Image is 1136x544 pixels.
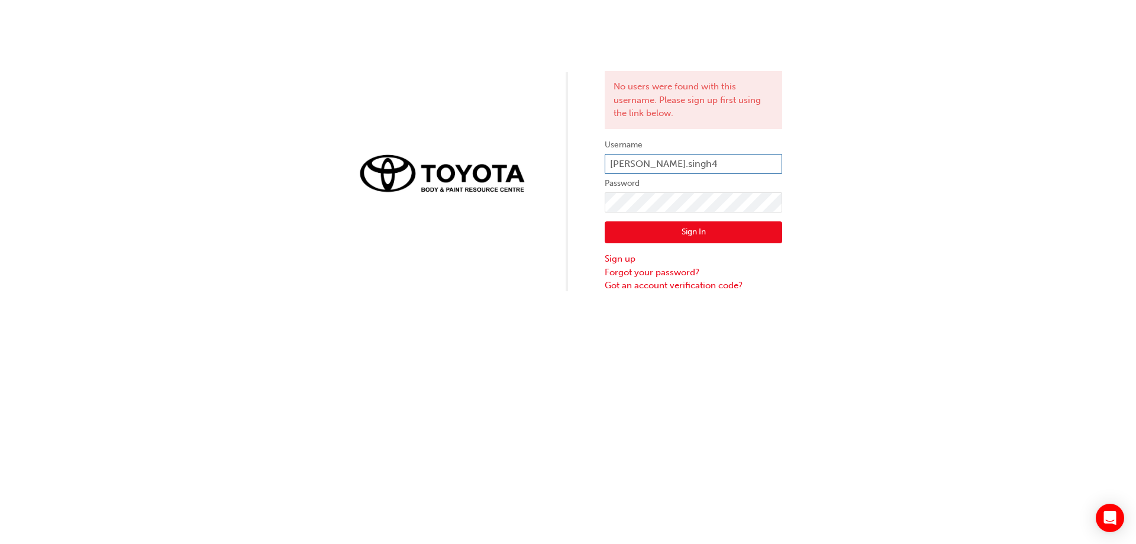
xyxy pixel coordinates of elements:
input: Username [605,154,782,174]
label: Username [605,138,782,152]
a: Sign up [605,252,782,266]
label: Password [605,176,782,191]
div: No users were found with this username. Please sign up first using the link below. [605,71,782,129]
div: Open Intercom Messenger [1096,504,1124,532]
button: Sign In [605,221,782,244]
a: Forgot your password? [605,266,782,279]
img: Trak [354,148,531,198]
a: Got an account verification code? [605,279,782,292]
